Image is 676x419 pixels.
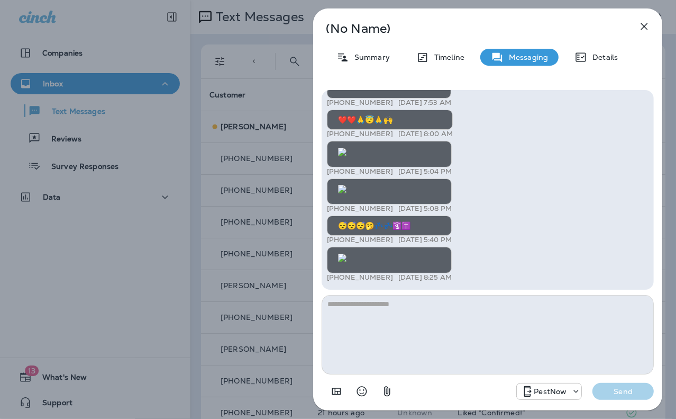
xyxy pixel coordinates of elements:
p: [DATE] 5:04 PM [398,167,452,176]
p: Messaging [504,53,548,61]
p: (No Name) [326,24,615,33]
p: PestNow [534,387,567,396]
div: 😴😴😴🥱💤💤🛐✝️ [327,216,452,236]
img: twilio-download [338,254,346,262]
p: [PHONE_NUMBER] [327,130,393,138]
p: [PHONE_NUMBER] [327,236,393,244]
p: [PHONE_NUMBER] [327,204,393,213]
p: Summary [349,53,390,61]
p: [DATE] 8:00 AM [398,130,453,138]
p: [DATE] 8:25 AM [398,273,452,282]
p: [PHONE_NUMBER] [327,99,393,107]
p: [PHONE_NUMBER] [327,273,393,282]
div: +1 (703) 691-5149 [517,385,581,398]
button: Add in a premade template [326,381,347,402]
p: [PHONE_NUMBER] [327,167,393,176]
p: [DATE] 5:08 PM [398,204,452,213]
div: ❤️❤️🙏😇🙏🙌 [327,110,453,130]
p: Timeline [429,53,464,61]
button: Select an emoji [351,381,372,402]
img: twilio-download [338,148,346,156]
p: [DATE] 7:53 AM [398,99,451,107]
img: twilio-download [338,185,346,193]
p: [DATE] 5:40 PM [398,236,452,244]
p: Details [587,53,618,61]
